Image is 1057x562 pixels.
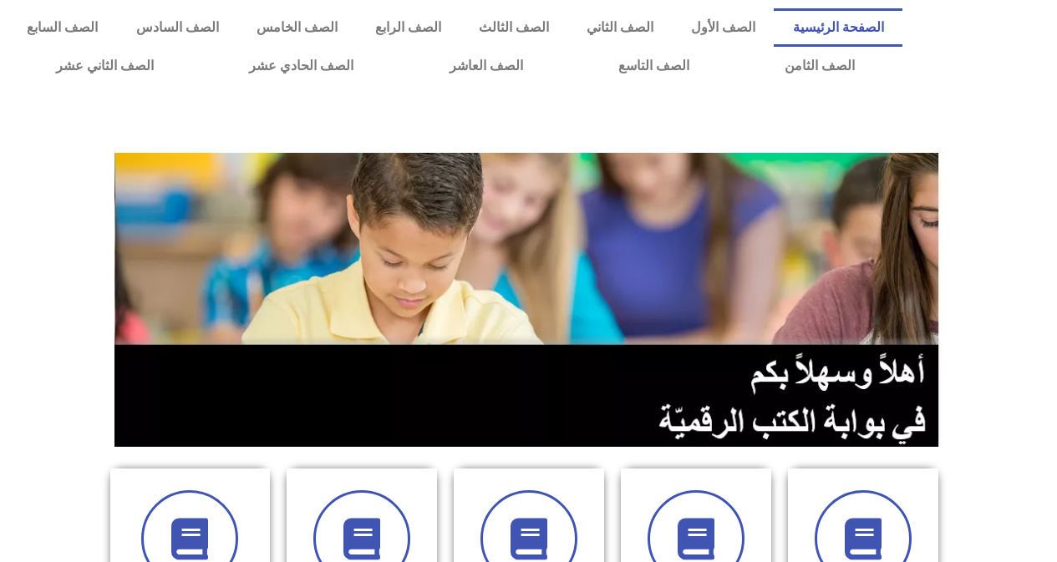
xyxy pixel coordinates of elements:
a: الصف الثاني عشر [8,47,201,85]
a: الصف السابع [8,8,117,47]
a: الصف الثامن [737,47,902,85]
a: الصفحة الرئيسية [774,8,902,47]
a: الصف الخامس [237,8,356,47]
a: الصف الثالث [460,8,567,47]
a: الصف الثاني [567,8,672,47]
a: الصف العاشر [402,47,571,85]
a: الصف التاسع [571,47,737,85]
a: الصف الرابع [356,8,460,47]
a: الصف السادس [117,8,237,47]
a: الصف الأول [672,8,774,47]
a: الصف الحادي عشر [201,47,401,85]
